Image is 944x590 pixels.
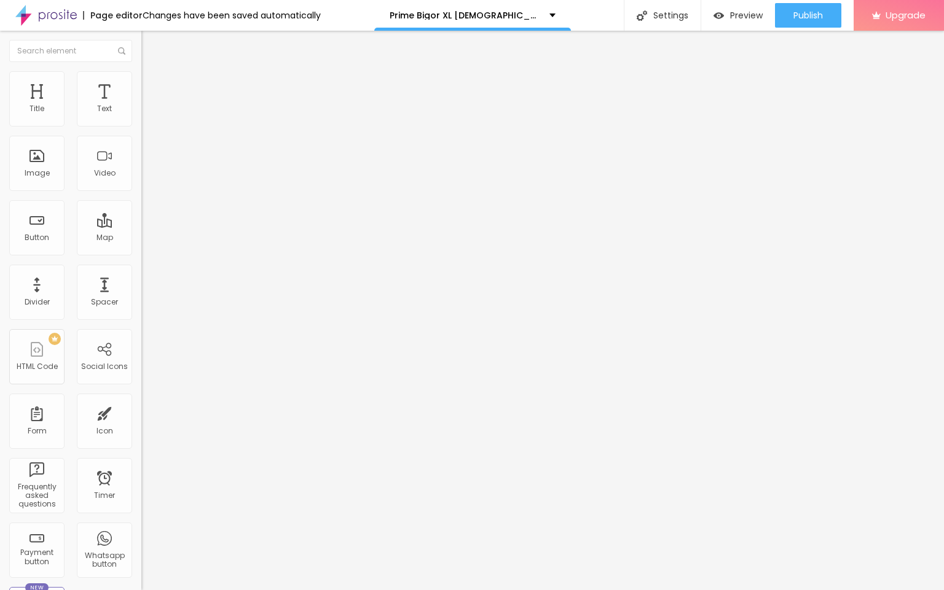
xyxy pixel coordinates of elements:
[91,298,118,306] div: Spacer
[12,548,61,566] div: Payment button
[714,10,724,21] img: view-1.svg
[25,298,50,306] div: Divider
[12,483,61,509] div: Frequently asked questions
[17,362,58,371] div: HTML Code
[25,233,49,242] div: Button
[94,169,116,177] div: Video
[637,10,647,21] img: Icone
[96,427,113,435] div: Icon
[81,362,128,371] div: Social Icons
[886,10,926,20] span: Upgrade
[96,233,113,242] div: Map
[390,11,540,20] p: Prime Bigor XL [DEMOGRAPHIC_DATA][MEDICAL_DATA] Gummies A Gateway to Natural Wellness
[83,11,143,20] div: Page editor
[9,40,132,62] input: Search element
[28,427,47,435] div: Form
[143,11,321,20] div: Changes have been saved automatically
[775,3,841,28] button: Publish
[80,551,128,569] div: Whatsapp button
[793,10,823,20] span: Publish
[118,47,125,55] img: Icone
[730,10,763,20] span: Preview
[97,104,112,113] div: Text
[25,169,50,177] div: Image
[701,3,775,28] button: Preview
[141,31,944,590] iframe: Editor
[94,491,115,500] div: Timer
[29,104,44,113] div: Title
